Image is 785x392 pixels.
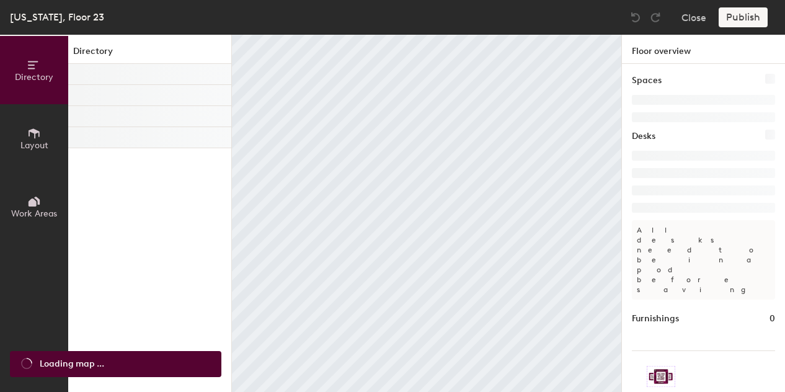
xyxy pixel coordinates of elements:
[681,7,706,27] button: Close
[15,72,53,82] span: Directory
[11,208,57,219] span: Work Areas
[632,74,662,87] h1: Spaces
[632,130,655,143] h1: Desks
[20,140,48,151] span: Layout
[629,11,642,24] img: Undo
[10,9,104,25] div: [US_STATE], Floor 23
[632,220,775,300] p: All desks need to be in a pod before saving
[632,312,679,326] h1: Furnishings
[769,312,775,326] h1: 0
[647,366,675,387] img: Sticker logo
[40,357,104,371] span: Loading map ...
[232,35,621,392] canvas: Map
[622,35,785,64] h1: Floor overview
[68,45,231,64] h1: Directory
[649,11,662,24] img: Redo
